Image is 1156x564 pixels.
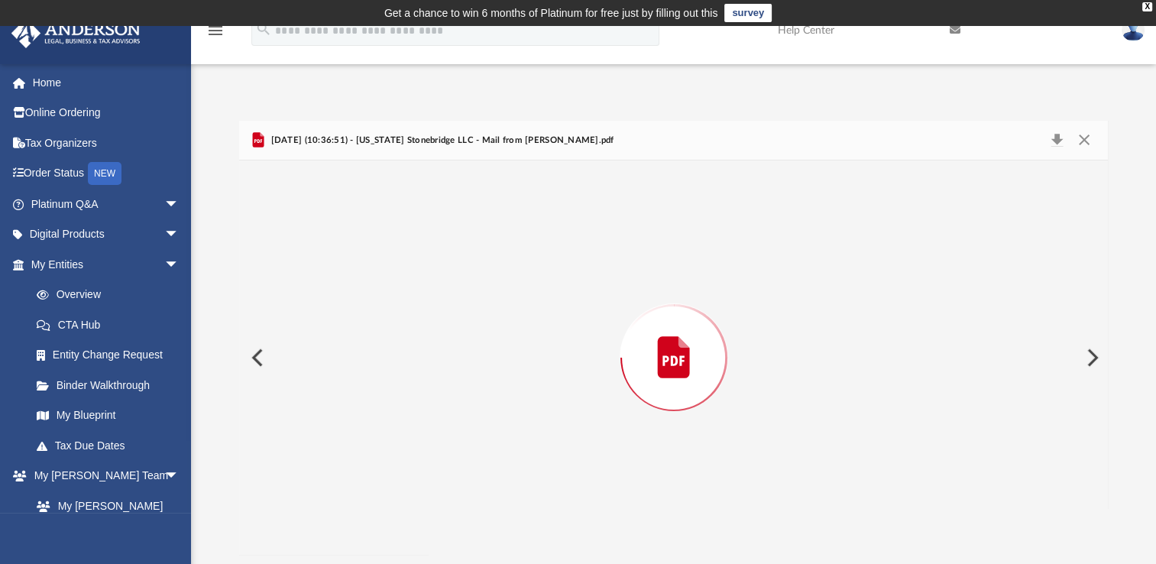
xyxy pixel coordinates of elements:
[21,400,195,431] a: My Blueprint
[239,336,273,379] button: Previous File
[164,461,195,492] span: arrow_drop_down
[1043,130,1070,151] button: Download
[21,430,202,461] a: Tax Due Dates
[21,280,202,310] a: Overview
[164,249,195,280] span: arrow_drop_down
[11,219,202,250] a: Digital Productsarrow_drop_down
[21,491,187,540] a: My [PERSON_NAME] Team
[1142,2,1152,11] div: close
[21,340,202,371] a: Entity Change Request
[239,121,1108,556] div: Preview
[164,189,195,220] span: arrow_drop_down
[267,134,614,147] span: [DATE] (10:36:51) - [US_STATE] Stonebridge LLC - Mail from [PERSON_NAME].pdf
[88,162,121,185] div: NEW
[206,21,225,40] i: menu
[11,67,202,98] a: Home
[21,310,202,340] a: CTA Hub
[1070,130,1097,151] button: Close
[11,158,202,190] a: Order StatusNEW
[164,219,195,251] span: arrow_drop_down
[206,29,225,40] a: menu
[11,249,202,280] a: My Entitiesarrow_drop_down
[21,370,202,400] a: Binder Walkthrough
[384,4,718,22] div: Get a chance to win 6 months of Platinum for free just by filling out this
[7,18,145,48] img: Anderson Advisors Platinum Portal
[11,128,202,158] a: Tax Organizers
[1122,19,1145,41] img: User Pic
[724,4,772,22] a: survey
[1074,336,1108,379] button: Next File
[255,21,272,37] i: search
[11,461,195,491] a: My [PERSON_NAME] Teamarrow_drop_down
[11,98,202,128] a: Online Ordering
[11,189,202,219] a: Platinum Q&Aarrow_drop_down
